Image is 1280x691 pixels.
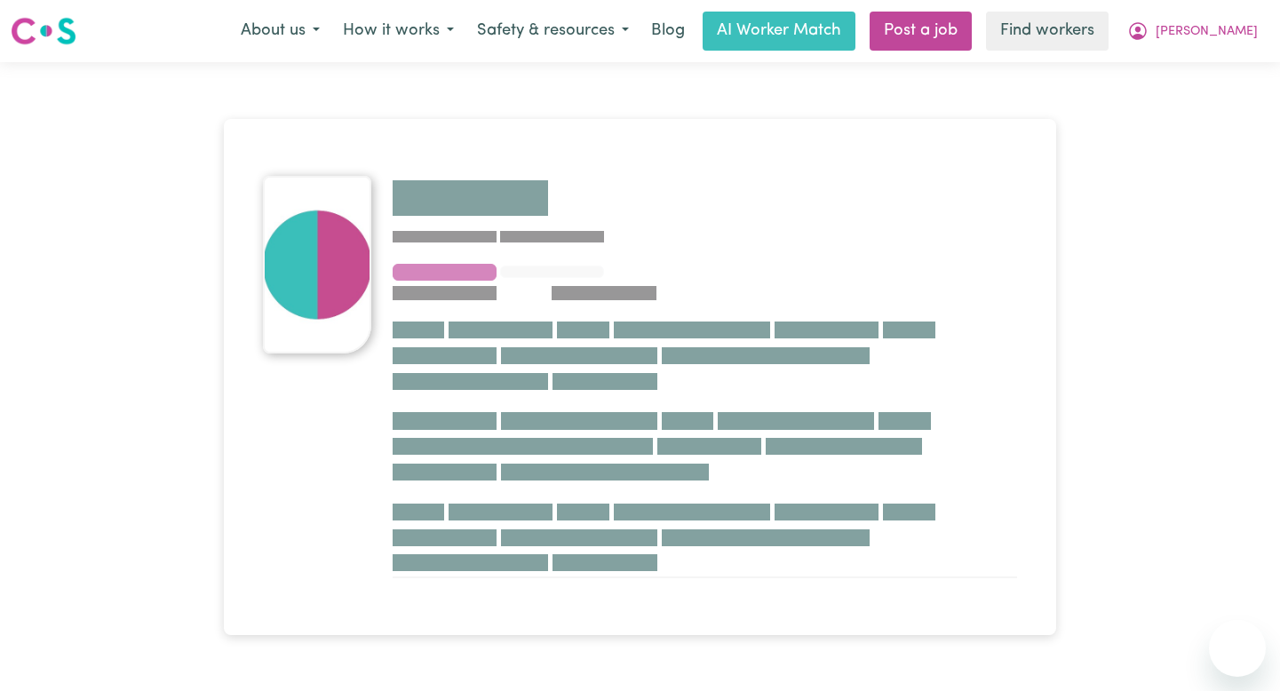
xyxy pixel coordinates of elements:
[331,12,465,50] button: How it works
[870,12,972,51] a: Post a job
[1156,22,1258,42] span: [PERSON_NAME]
[11,11,76,52] a: Careseekers logo
[1209,620,1266,677] iframe: Button to launch messaging window
[229,12,331,50] button: About us
[465,12,640,50] button: Safety & resources
[1116,12,1269,50] button: My Account
[986,12,1109,51] a: Find workers
[703,12,855,51] a: AI Worker Match
[640,12,696,51] a: Blog
[11,15,76,47] img: Careseekers logo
